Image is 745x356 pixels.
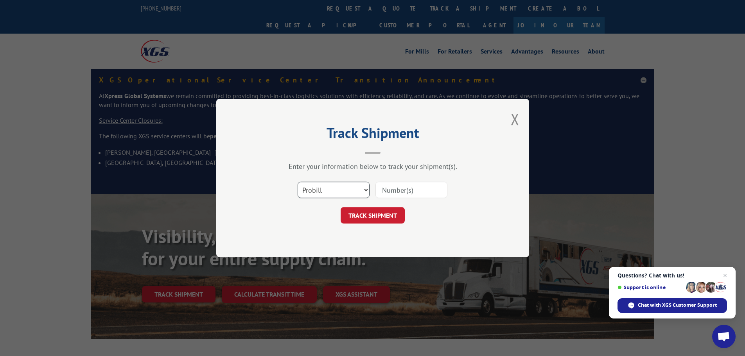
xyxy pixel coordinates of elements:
[712,325,736,348] a: Open chat
[255,127,490,142] h2: Track Shipment
[618,298,727,313] span: Chat with XGS Customer Support
[375,182,447,198] input: Number(s)
[255,162,490,171] div: Enter your information below to track your shipment(s).
[638,302,717,309] span: Chat with XGS Customer Support
[341,207,405,224] button: TRACK SHIPMENT
[511,109,519,129] button: Close modal
[618,284,683,290] span: Support is online
[618,272,727,279] span: Questions? Chat with us!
